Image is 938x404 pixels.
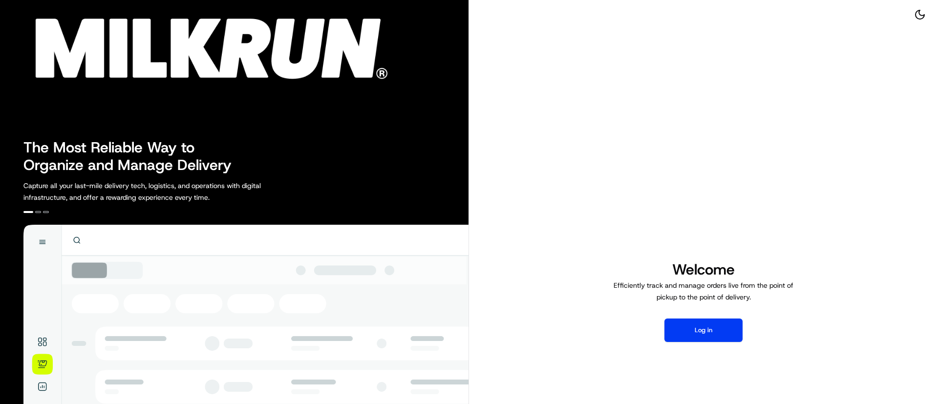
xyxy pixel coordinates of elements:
button: Log in [664,319,743,342]
p: Capture all your last-mile delivery tech, logistics, and operations with digital infrastructure, ... [23,180,305,203]
img: Company Logo [6,6,399,84]
h2: The Most Reliable Way to Organize and Manage Delivery [23,139,242,174]
p: Efficiently track and manage orders live from the point of pickup to the point of delivery. [610,279,797,303]
h1: Welcome [610,260,797,279]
